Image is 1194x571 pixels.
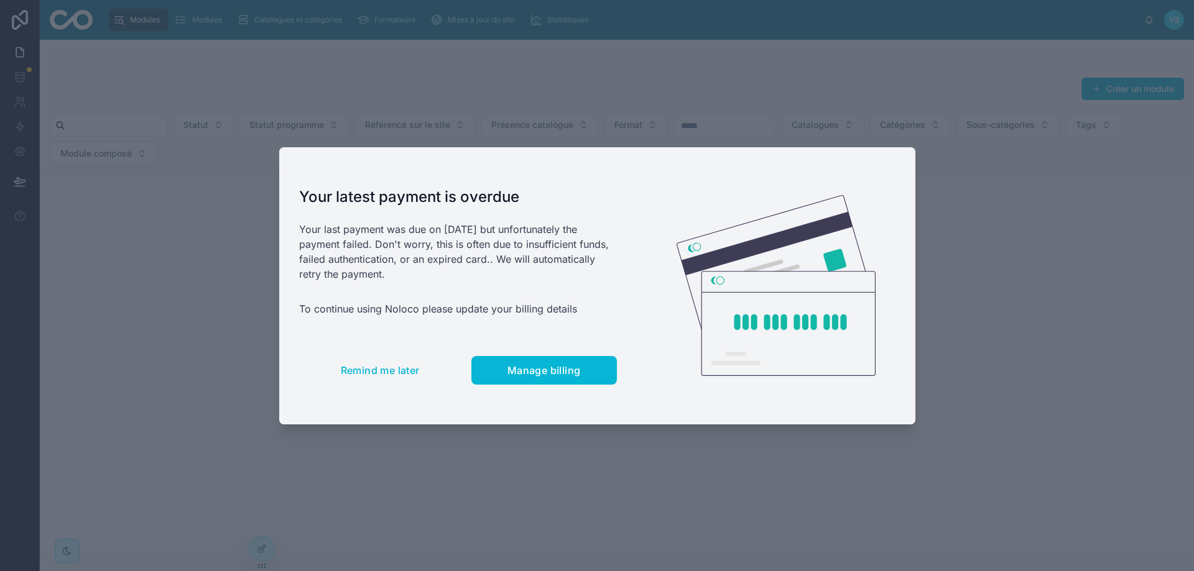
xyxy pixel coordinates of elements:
img: Credit card illustration [677,195,876,377]
button: Remind me later [299,356,461,385]
button: Manage billing [471,356,617,385]
p: Your last payment was due on [DATE] but unfortunately the payment failed. Don't worry, this is of... [299,222,617,281]
h1: Your latest payment is overdue [299,187,617,207]
p: To continue using Noloco please update your billing details [299,301,617,316]
span: Manage billing [507,364,581,377]
span: Remind me later [341,364,420,377]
